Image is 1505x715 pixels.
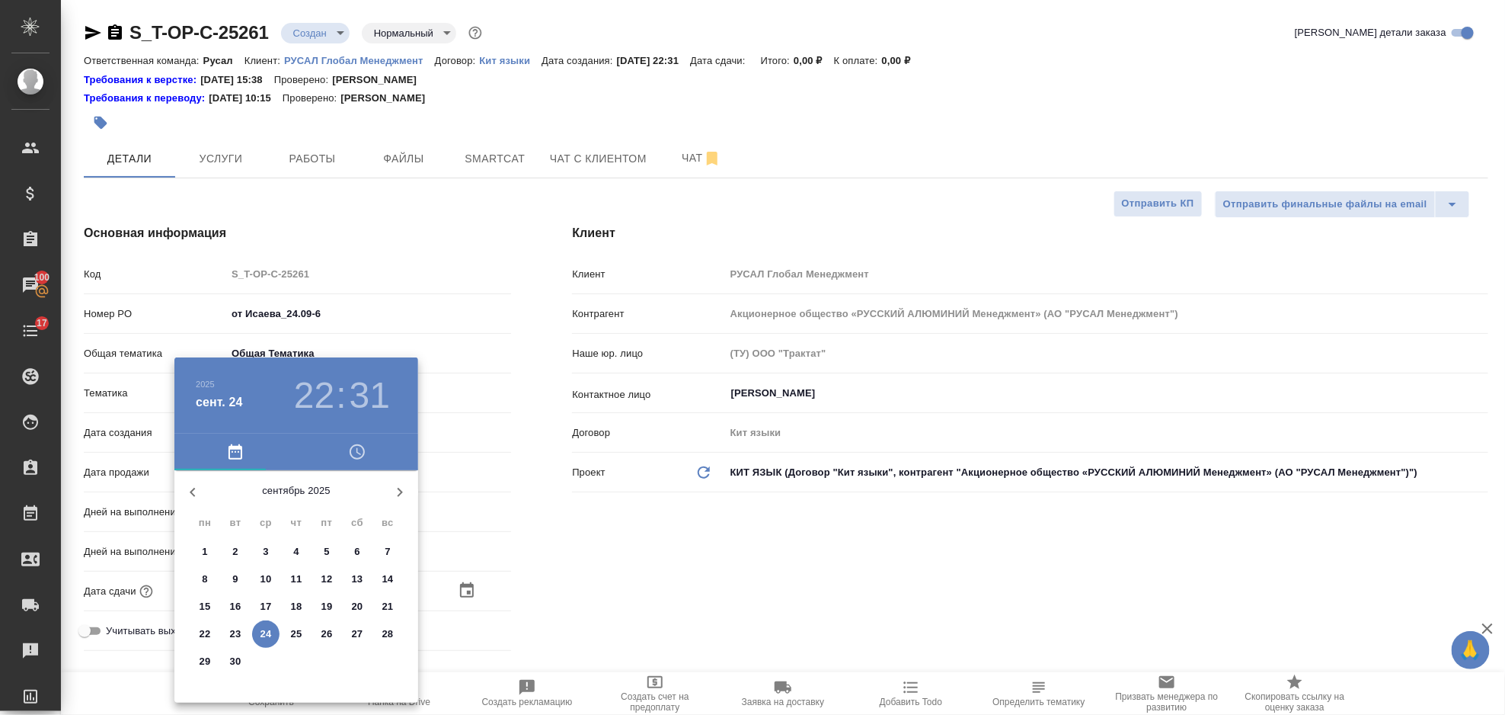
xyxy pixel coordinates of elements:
[283,538,310,566] button: 4
[385,544,390,559] p: 7
[196,380,215,389] button: 2025
[260,599,272,614] p: 17
[374,538,401,566] button: 7
[222,648,249,675] button: 30
[232,544,238,559] p: 2
[374,515,401,531] span: вс
[211,483,382,499] p: сентябрь 2025
[374,593,401,620] button: 21
[283,566,310,593] button: 11
[222,515,249,531] span: вт
[291,599,302,614] p: 18
[343,515,371,531] span: сб
[191,566,219,593] button: 8
[382,599,394,614] p: 21
[374,620,401,648] button: 28
[382,627,394,642] p: 28
[283,593,310,620] button: 18
[352,572,363,587] p: 13
[313,515,340,531] span: пт
[222,620,249,648] button: 23
[196,393,243,412] button: сент. 24
[350,374,390,417] button: 31
[200,627,211,642] p: 22
[202,544,207,559] p: 1
[200,654,211,669] p: 29
[321,572,333,587] p: 12
[263,544,268,559] p: 3
[382,572,394,587] p: 14
[321,627,333,642] p: 26
[191,620,219,648] button: 22
[252,566,280,593] button: 10
[222,538,249,566] button: 2
[291,627,302,642] p: 25
[313,538,340,566] button: 5
[260,627,272,642] p: 24
[291,572,302,587] p: 11
[354,544,359,559] p: 6
[293,544,299,559] p: 4
[324,544,329,559] p: 5
[252,515,280,531] span: ср
[352,627,363,642] p: 27
[283,515,310,531] span: чт
[230,654,241,669] p: 30
[313,593,340,620] button: 19
[321,599,333,614] p: 19
[230,599,241,614] p: 16
[232,572,238,587] p: 9
[343,538,371,566] button: 6
[191,648,219,675] button: 29
[260,572,272,587] p: 10
[230,627,241,642] p: 23
[252,593,280,620] button: 17
[374,566,401,593] button: 14
[202,572,207,587] p: 8
[252,620,280,648] button: 24
[343,593,371,620] button: 20
[313,566,340,593] button: 12
[191,593,219,620] button: 15
[336,374,346,417] h3: :
[200,599,211,614] p: 15
[313,620,340,648] button: 26
[222,593,249,620] button: 16
[352,599,363,614] p: 20
[343,620,371,648] button: 27
[343,566,371,593] button: 13
[283,620,310,648] button: 25
[222,566,249,593] button: 9
[191,515,219,531] span: пн
[191,538,219,566] button: 1
[252,538,280,566] button: 3
[294,374,334,417] button: 22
